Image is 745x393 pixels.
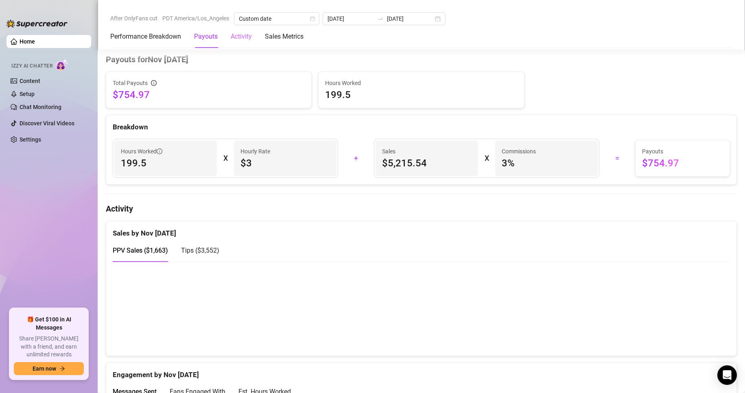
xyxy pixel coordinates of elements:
[106,54,737,65] h4: Payouts for Nov [DATE]
[113,122,730,133] div: Breakdown
[502,147,536,156] article: Commissions
[20,91,35,97] a: Setup
[56,59,68,71] img: AI Chatter
[11,62,52,70] span: Izzy AI Chatter
[604,152,630,165] div: =
[382,157,472,170] span: $5,215.54
[113,363,730,380] div: Engagement by Nov [DATE]
[151,80,157,86] span: info-circle
[239,13,315,25] span: Custom date
[717,365,737,385] div: Open Intercom Messenger
[502,157,591,170] span: 3 %
[162,12,229,24] span: PDT America/Los_Angeles
[231,32,252,41] div: Activity
[181,247,219,254] span: Tips ( $3,552 )
[377,15,384,22] span: to
[113,79,148,87] span: Total Payouts
[642,147,723,156] span: Payouts
[113,221,730,239] div: Sales by Nov [DATE]
[20,104,61,110] a: Chat Monitoring
[240,147,270,156] article: Hourly Rate
[382,147,472,156] span: Sales
[113,247,168,254] span: PPV Sales ( $1,663 )
[20,136,41,143] a: Settings
[20,38,35,45] a: Home
[14,316,84,332] span: 🎁 Get $100 in AI Messages
[157,148,162,154] span: info-circle
[20,120,74,127] a: Discover Viral Videos
[113,88,305,101] span: $754.97
[14,362,84,375] button: Earn nowarrow-right
[194,32,218,41] div: Payouts
[240,157,330,170] span: $3
[343,152,369,165] div: +
[642,157,723,170] span: $754.97
[328,14,374,23] input: Start date
[121,157,210,170] span: 199.5
[310,16,315,21] span: calendar
[33,365,56,372] span: Earn now
[110,12,157,24] span: After OnlyFans cut
[325,88,517,101] span: 199.5
[59,366,65,371] span: arrow-right
[223,152,227,165] div: X
[325,79,517,87] span: Hours Worked
[387,14,433,23] input: End date
[20,78,40,84] a: Content
[7,20,68,28] img: logo-BBDzfeDw.svg
[14,335,84,359] span: Share [PERSON_NAME] with a friend, and earn unlimited rewards
[485,152,489,165] div: X
[265,32,304,41] div: Sales Metrics
[110,32,181,41] div: Performance Breakdown
[377,15,384,22] span: swap-right
[121,147,162,156] span: Hours Worked
[106,203,737,214] h4: Activity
